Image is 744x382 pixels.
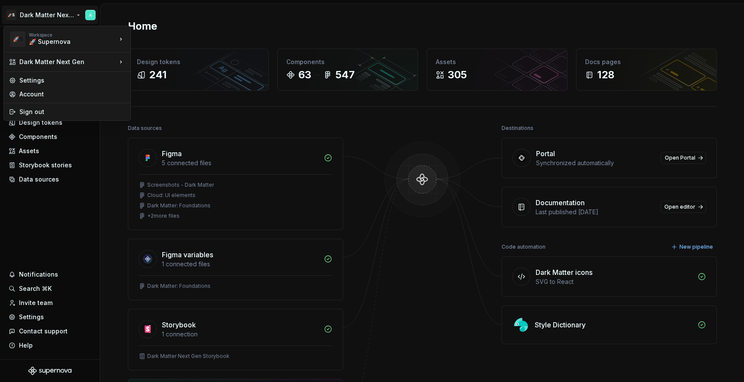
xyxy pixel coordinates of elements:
[10,31,25,47] div: 🚀S
[19,108,125,116] div: Sign out
[19,76,125,85] div: Settings
[19,90,125,99] div: Account
[29,32,117,37] div: Workspace
[29,37,102,46] div: 🚀 Supernova
[19,58,117,66] div: Dark Matter Next Gen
